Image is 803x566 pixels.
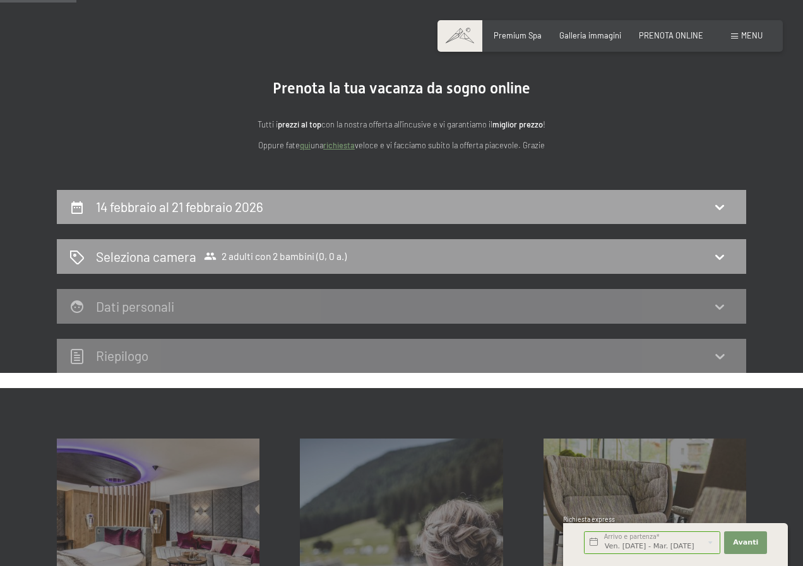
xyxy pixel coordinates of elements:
h2: 14 febbraio al 21 febbraio 2026 [96,199,263,215]
span: Richiesta express [563,516,615,523]
a: richiesta [323,140,355,150]
span: 2 adulti con 2 bambini (0, 0 a.) [204,250,347,262]
h2: Seleziona camera [96,247,196,266]
span: Avanti [733,538,758,548]
a: quì [300,140,311,150]
a: PRENOTA ONLINE [639,30,703,40]
h2: Dati personali [96,298,174,314]
a: Premium Spa [494,30,542,40]
button: Avanti [724,531,767,554]
strong: miglior prezzo [492,119,543,129]
a: Galleria immagini [559,30,621,40]
p: Oppure fate una veloce e vi facciamo subito la offerta piacevole. Grazie [149,139,654,151]
h2: Riepilogo [96,348,148,363]
p: Tutti i con la nostra offerta all'incusive e vi garantiamo il ! [149,118,654,131]
span: Prenota la tua vacanza da sogno online [273,80,530,97]
span: Menu [741,30,763,40]
strong: prezzi al top [278,119,321,129]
